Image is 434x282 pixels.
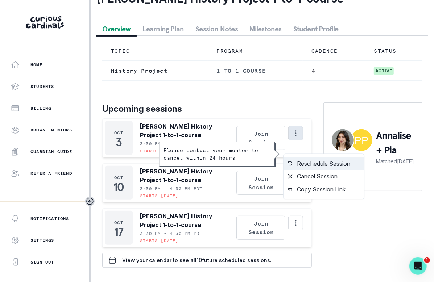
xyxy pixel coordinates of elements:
button: Overview [96,22,137,35]
td: STATUS [365,42,422,61]
button: Session Notes [190,22,244,35]
td: CADENCE [303,42,365,61]
td: TOPIC [102,42,208,61]
p: 17 [114,228,123,236]
button: Toggle sidebar [85,197,95,206]
p: Notifications [30,216,69,222]
p: View your calendar to see all 10 future scheduled sessions. [122,257,272,263]
td: 1-to-1-course [208,61,303,81]
p: Oct [114,175,123,181]
p: Oct [114,130,123,136]
button: Join Session [236,216,286,240]
button: Student Profile [288,22,344,35]
img: Curious Cardinals Logo [26,16,64,29]
iframe: Intercom live chat [409,257,427,275]
td: History Project [102,61,208,81]
p: 3:30 PM - 4:30 PM PDT [140,186,202,191]
button: Options [288,126,303,140]
span: active [374,67,394,75]
p: 3 [116,139,122,146]
p: 3:30 PM - 4:30 PM PDT [140,231,202,236]
p: Home [30,62,42,68]
span: 1 [424,257,430,263]
button: Learning Plan [137,22,190,35]
p: Oct [114,220,123,226]
button: Join Session [236,126,286,150]
p: Starts [DATE] [140,238,179,244]
p: 10 [113,184,124,191]
p: Matched [DATE] [376,157,415,165]
p: Annalise + Pia [376,129,415,157]
p: Students [30,84,54,89]
td: 4 [303,61,365,81]
button: Options [288,216,303,230]
p: Settings [30,237,54,243]
td: PROGRAM [208,42,303,61]
p: [PERSON_NAME] History Project 1-to-1-course [140,212,235,229]
img: Annalise Peterson [332,129,354,151]
p: Sign Out [30,259,54,265]
img: Pia Padovano [351,129,372,151]
p: Upcoming sessions [102,102,312,115]
p: Refer a friend [30,171,72,176]
p: Guardian Guide [30,149,72,155]
button: Join Session [236,171,286,195]
p: Billing [30,105,51,111]
button: Milestones [244,22,288,35]
p: [PERSON_NAME] History Project 1-to-1-course [140,122,235,139]
p: Starts [DATE] [140,148,179,154]
p: Browse Mentors [30,127,72,133]
p: 3:30 PM - 4:30 PM PDT [140,141,202,147]
p: [PERSON_NAME] History Project 1-to-1-course [140,167,235,184]
p: Starts [DATE] [140,193,179,199]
